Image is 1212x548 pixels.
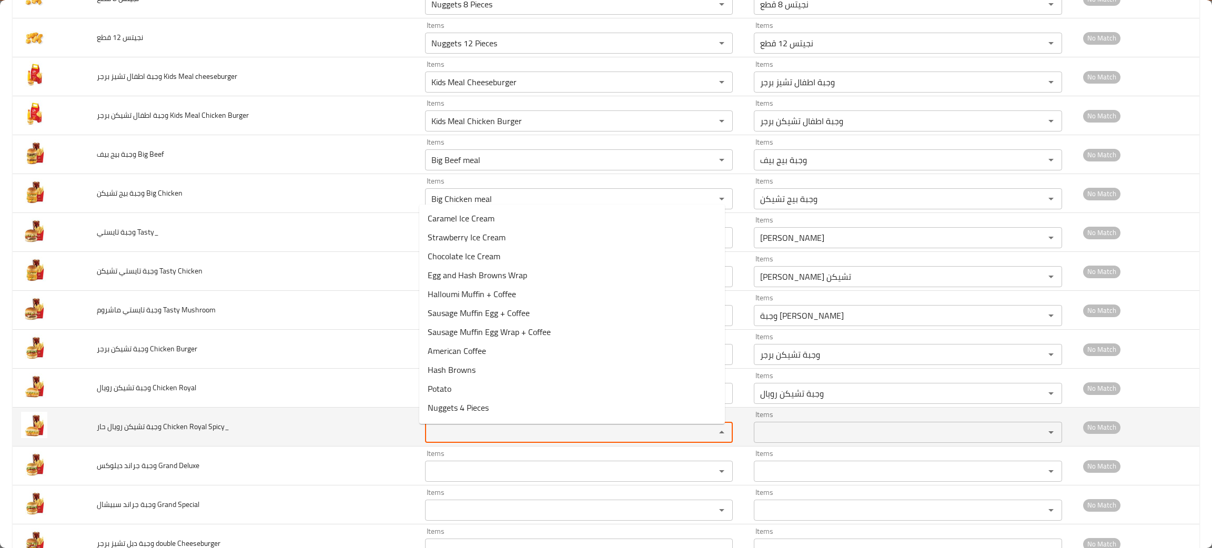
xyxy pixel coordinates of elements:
span: American Coffee [428,344,486,357]
span: نجيتس 12 قطع [97,31,143,44]
button: Open [714,36,729,50]
button: Open [1044,191,1058,206]
button: Open [1044,464,1058,479]
span: No Match [1083,227,1120,239]
span: Egg and Hash Browns Wrap [428,269,527,281]
span: No Match [1083,305,1120,317]
button: Open [1044,230,1058,245]
span: No Match [1083,32,1120,44]
span: وجبة تشيكن برجر Chicken Burger [97,342,197,356]
span: No Match [1083,343,1120,356]
img: وجبة تشيكن برجر Chicken Burger [21,334,47,360]
button: Open [1044,36,1058,50]
button: Open [1044,114,1058,128]
img: نجيتس 12 قطع [21,23,47,49]
button: Open [714,153,729,167]
img: وجبة تشيكن رويال حار Chicken Royal Spicy_ [21,412,47,438]
span: Chocolate Ice Cream [428,250,500,262]
span: وجبة تايستي ماشروم Tasty Mushroom [97,303,216,317]
span: Strawberry Ice Cream [428,231,506,243]
button: Open [1044,308,1058,323]
span: Caramel Ice Cream [428,212,494,225]
button: Open [1044,153,1058,167]
button: Open [1044,269,1058,284]
span: وجبة بيج بيف Big Beef [97,147,164,161]
span: No Match [1083,460,1120,472]
span: Sausage Muffin Egg + Coffee [428,307,530,319]
img: وجبة تايستي Tasty_ [21,217,47,243]
img: وجبة تشيكن رويال Chicken Royal [21,373,47,399]
button: Close [714,425,729,440]
span: Potato [428,382,451,395]
span: وجبة تايستي Tasty_ [97,225,159,239]
img: وجبة بيج تشيكن Big Chicken [21,178,47,205]
button: Open [714,464,729,479]
span: وجبة تايستي تشيكن Tasty Chicken [97,264,203,278]
span: No Match [1083,188,1120,200]
span: Sausage Muffin Egg Wrap + Coffee [428,326,551,338]
span: وجبة تشيكن رويال Chicken Royal [97,381,196,394]
button: Open [714,114,729,128]
span: No Match [1083,421,1120,433]
button: Open [1044,425,1058,440]
img: وجبة تايستي تشيكن Tasty Chicken [21,256,47,282]
img: وجبة اطفال تشيز برجر Kids Meal cheeseburger [21,62,47,88]
button: Open [714,191,729,206]
span: No Match [1083,71,1120,83]
button: Open [1044,386,1058,401]
img: وجبة جراند ديلوكس Grand Deluxe [21,451,47,477]
button: Open [714,503,729,517]
span: وجبة جراند سبيشال Grand Special [97,498,199,511]
span: No Match [1083,110,1120,122]
span: Nuggets 8 Pieces [428,420,489,433]
button: Open [1044,347,1058,362]
img: وجبة اطفال تشيكن برجر Kids Meal Chicken Burger [21,100,47,127]
span: وجبة اطفال تشيكن برجر Kids Meal Chicken Burger [97,108,249,122]
img: وجبة تايستي ماشروم Tasty Mushroom [21,295,47,321]
span: No Match [1083,382,1120,394]
button: Open [714,75,729,89]
button: Open [1044,75,1058,89]
span: وجبة اطفال تشيز برجر Kids Meal cheeseburger [97,69,237,83]
span: وجبة بيج تشيكن Big Chicken [97,186,183,200]
span: Halloumi Muffin + Coffee [428,288,516,300]
span: No Match [1083,499,1120,511]
button: Open [1044,503,1058,517]
span: وجبة جراند ديلوكس Grand Deluxe [97,459,199,472]
img: وجبة جراند سبيشال Grand Special [21,490,47,516]
span: وجبة تشيكن رويال حار Chicken Royal Spicy_ [97,420,229,433]
img: وجبة بيج بيف Big Beef [21,139,47,166]
span: Hash Browns [428,363,476,376]
span: No Match [1083,266,1120,278]
span: No Match [1083,149,1120,161]
span: Nuggets 4 Pieces [428,401,489,414]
